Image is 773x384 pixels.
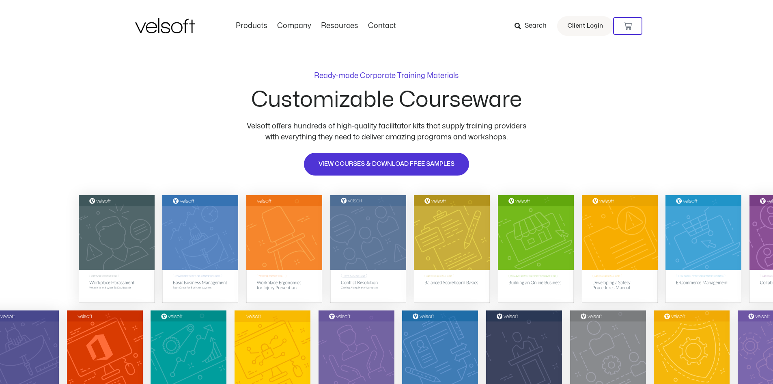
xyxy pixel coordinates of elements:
img: Velsoft Training Materials [135,18,195,33]
a: ProductsMenu Toggle [231,22,272,30]
span: VIEW COURSES & DOWNLOAD FREE SAMPLES [319,159,454,169]
span: Client Login [567,21,603,31]
span: Search [525,21,547,31]
a: ContactMenu Toggle [363,22,401,30]
a: CompanyMenu Toggle [272,22,316,30]
p: Ready-made Corporate Training Materials [314,72,459,80]
a: Search [515,19,552,33]
h2: Customizable Courseware [251,89,522,111]
a: VIEW COURSES & DOWNLOAD FREE SAMPLES [303,152,470,176]
p: Velsoft offers hundreds of high-quality facilitator kits that supply training providers with ever... [241,121,533,143]
nav: Menu [231,22,401,30]
a: Client Login [557,16,613,36]
a: ResourcesMenu Toggle [316,22,363,30]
